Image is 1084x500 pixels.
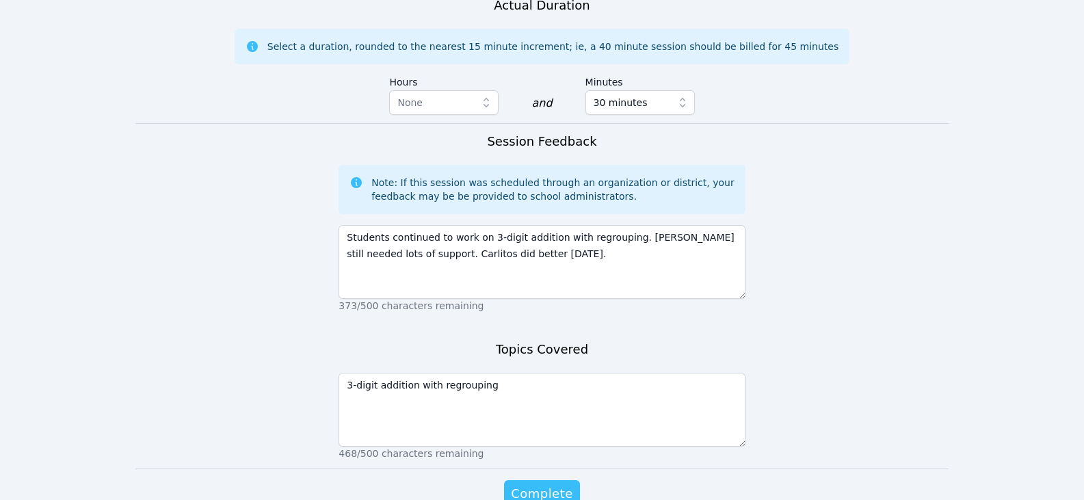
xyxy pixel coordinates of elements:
textarea: Students continued to work on 3-digit addition with regrouping. [PERSON_NAME] still needed lots o... [339,225,745,299]
label: Hours [389,70,499,90]
button: 30 minutes [585,90,695,115]
button: None [389,90,499,115]
div: and [531,95,552,111]
div: Note: If this session was scheduled through an organization or district, your feedback may be be ... [371,176,734,203]
span: None [397,97,423,108]
p: 373/500 characters remaining [339,299,745,313]
textarea: 3-digit addition with regrouping [339,373,745,447]
p: 468/500 characters remaining [339,447,745,460]
h3: Session Feedback [487,132,596,151]
h3: Topics Covered [496,340,588,359]
span: 30 minutes [594,94,648,111]
label: Minutes [585,70,695,90]
div: Select a duration, rounded to the nearest 15 minute increment; ie, a 40 minute session should be ... [267,40,838,53]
